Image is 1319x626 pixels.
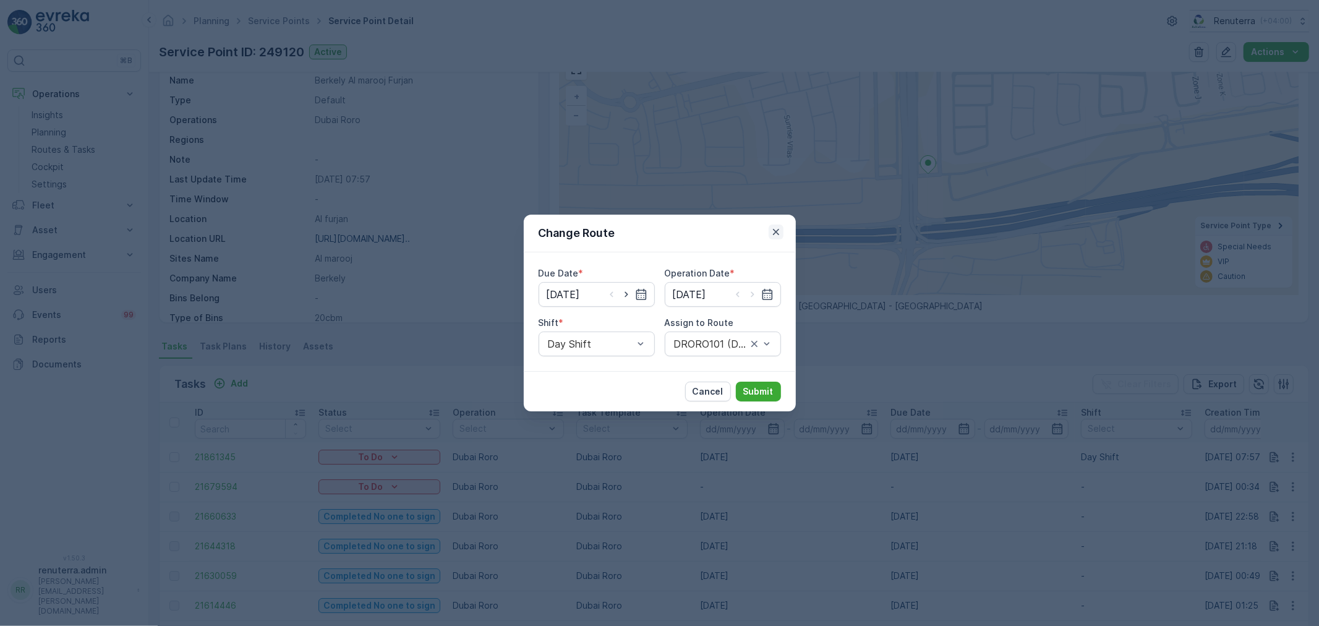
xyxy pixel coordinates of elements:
p: Submit [743,385,774,398]
label: Shift [539,317,559,328]
label: Operation Date [665,268,730,278]
button: Submit [736,382,781,401]
p: Cancel [693,385,724,398]
label: Assign to Route [665,317,734,328]
button: Cancel [685,382,731,401]
input: dd/mm/yyyy [665,282,781,307]
p: Change Route [539,225,615,242]
input: dd/mm/yyyy [539,282,655,307]
label: Due Date [539,268,579,278]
